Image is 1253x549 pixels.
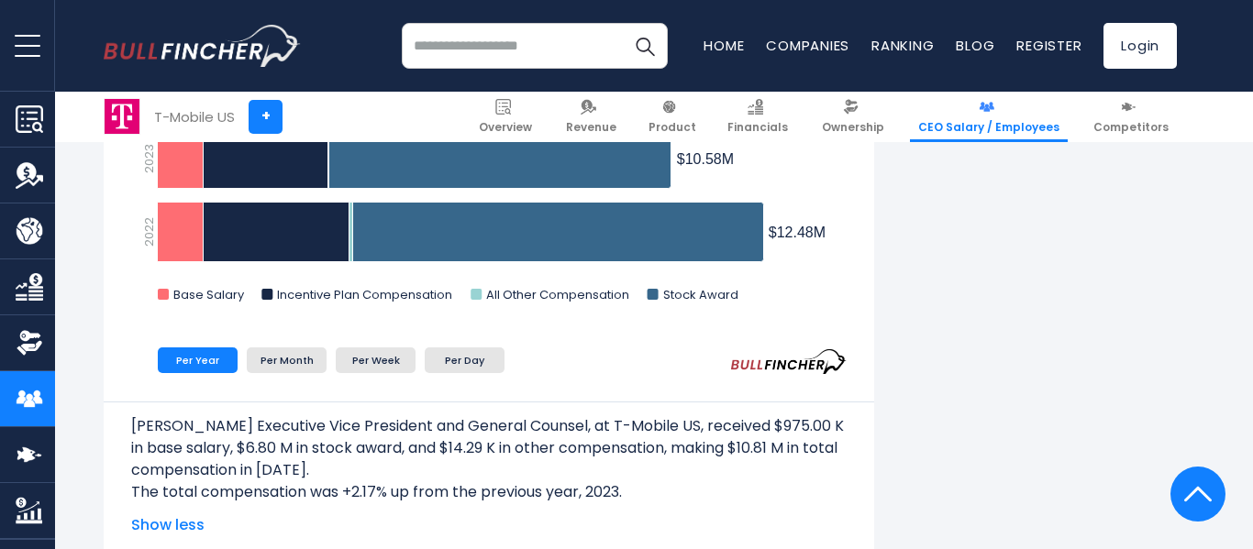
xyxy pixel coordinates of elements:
[822,120,884,135] span: Ownership
[104,25,301,67] img: bullfincher logo
[727,120,788,135] span: Financials
[131,415,847,481] p: [PERSON_NAME] Executive Vice President and General Counsel, at T-Mobile US, received $975.00 K in...
[249,100,283,134] a: +
[1103,23,1177,69] a: Login
[649,120,696,135] span: Product
[247,347,327,373] li: Per Month
[640,92,704,142] a: Product
[956,36,994,55] a: Blog
[173,286,245,303] text: Base Salary
[1016,36,1081,55] a: Register
[622,23,668,69] button: Search
[486,286,629,303] text: All Other Compensation
[16,329,43,357] img: Ownership
[1093,120,1169,135] span: Competitors
[814,92,893,142] a: Ownership
[766,36,849,55] a: Companies
[910,92,1068,142] a: CEO Salary / Employees
[704,36,744,55] a: Home
[158,347,238,373] li: Per Year
[140,217,158,247] text: 2022
[566,120,616,135] span: Revenue
[471,92,540,142] a: Overview
[558,92,625,142] a: Revenue
[719,92,796,142] a: Financials
[105,99,139,134] img: TMUS logo
[336,347,416,373] li: Per Week
[140,144,158,173] text: 2023
[479,120,532,135] span: Overview
[918,120,1059,135] span: CEO Salary / Employees
[871,36,934,55] a: Ranking
[677,151,734,167] tspan: $10.58M
[131,1,847,322] svg: Mark W. Nelson Executive Vice President and General Counsel
[131,481,847,503] p: The total compensation was +2.17% up from the previous year, 2023.
[277,286,452,303] text: Incentive Plan Compensation
[425,347,505,373] li: Per Day
[104,25,301,67] a: Go to homepage
[131,514,847,536] span: Show less
[1085,92,1177,142] a: Competitors
[663,286,738,303] text: Stock Award
[154,106,235,127] div: T-Mobile US
[769,225,826,240] tspan: $12.48M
